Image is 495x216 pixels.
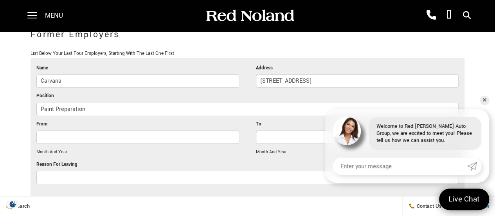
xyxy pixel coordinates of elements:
label: Reason For Leaving [36,160,77,169]
a: Live Chat [439,189,489,210]
img: Agent profile photo [333,117,361,145]
section: Click to Open Cookie Consent Modal [4,200,22,208]
img: Red Noland Auto Group [205,9,295,23]
label: From [36,120,47,129]
label: Name [36,64,48,73]
a: Submit [467,158,481,175]
span: Live Chat [445,194,484,205]
span: Contact Us [415,203,442,210]
label: Position [36,92,54,100]
h2: Former Employers [31,24,464,45]
div: Welcome to Red [PERSON_NAME] Auto Group, we are excited to meet you! Please tell us how we can as... [369,117,481,150]
div: List Below Your Last Four Employers, Starting With The Last One First [31,49,464,58]
input: Enter your message [333,158,467,175]
img: Opt-Out Icon [4,200,22,208]
label: To [256,120,261,129]
div: Month And Year [36,148,67,156]
label: Address [256,64,273,73]
div: Month And Year [256,148,287,156]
